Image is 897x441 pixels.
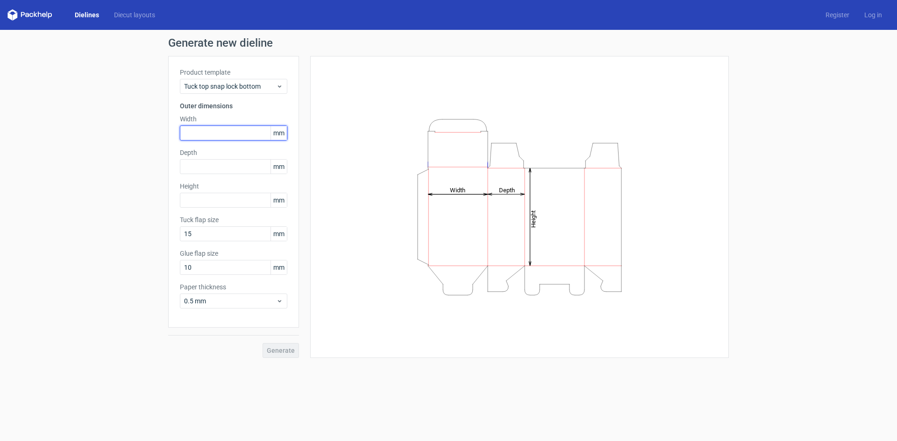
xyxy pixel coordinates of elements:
[450,186,465,193] tspan: Width
[271,227,287,241] span: mm
[530,210,537,227] tspan: Height
[180,148,287,157] label: Depth
[271,260,287,274] span: mm
[271,193,287,207] span: mm
[180,101,287,111] h3: Outer dimensions
[271,160,287,174] span: mm
[180,282,287,292] label: Paper thickness
[180,68,287,77] label: Product template
[168,37,729,49] h1: Generate new dieline
[180,114,287,124] label: Width
[271,126,287,140] span: mm
[857,10,890,20] a: Log in
[67,10,107,20] a: Dielines
[107,10,163,20] a: Diecut layouts
[180,182,287,191] label: Height
[180,249,287,258] label: Glue flap size
[499,186,515,193] tspan: Depth
[184,82,276,91] span: Tuck top snap lock bottom
[180,215,287,224] label: Tuck flap size
[184,296,276,306] span: 0.5 mm
[818,10,857,20] a: Register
